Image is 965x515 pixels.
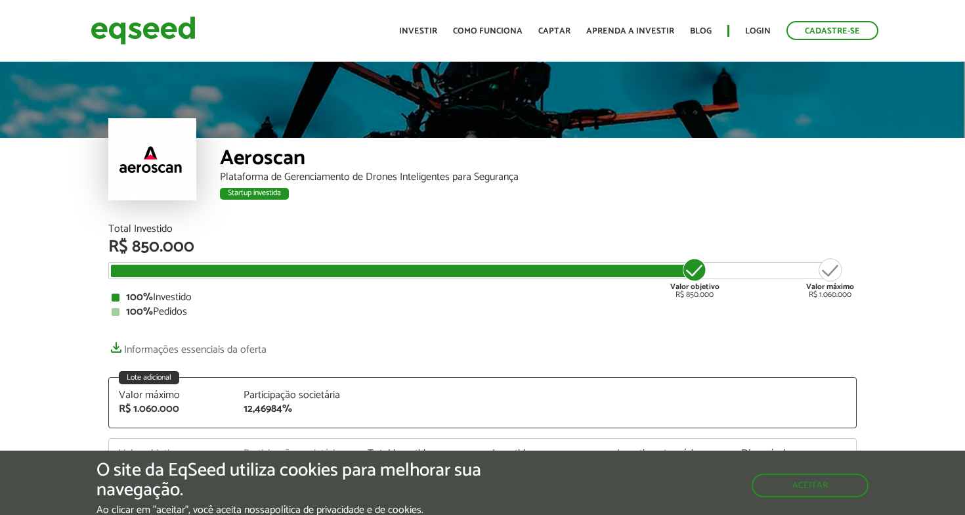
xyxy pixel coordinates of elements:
[220,148,857,172] div: Aeroscan
[244,449,349,459] div: Participação societária
[91,13,196,48] img: EqSeed
[538,27,570,35] a: Captar
[806,280,854,293] strong: Valor máximo
[119,371,179,384] div: Lote adicional
[492,449,597,459] div: Investidores
[112,307,853,317] div: Pedidos
[220,172,857,183] div: Plataforma de Gerenciamento de Drones Inteligentes para Segurança
[786,21,878,40] a: Cadastre-se
[108,224,857,235] div: Total Investido
[453,27,523,35] a: Como funciona
[399,27,437,35] a: Investir
[617,449,722,459] div: Investimento mínimo
[108,238,857,256] div: R$ 850.000
[670,280,719,293] strong: Valor objetivo
[119,449,224,459] div: Valor objetivo
[741,449,846,459] div: Disponível
[806,257,854,299] div: R$ 1.060.000
[112,292,853,303] div: Investido
[126,288,153,306] strong: 100%
[745,27,771,35] a: Login
[586,27,674,35] a: Aprenda a investir
[690,27,712,35] a: Blog
[126,303,153,321] strong: 100%
[119,404,224,414] div: R$ 1.060.000
[752,474,868,497] button: Aceitar
[220,188,289,200] div: Startup investida
[244,404,349,414] div: 12,46984%
[108,337,267,355] a: Informações essenciais da oferta
[119,390,224,401] div: Valor máximo
[368,449,473,459] div: Total investido
[670,257,719,299] div: R$ 850.000
[96,460,560,501] h5: O site da EqSeed utiliza cookies para melhorar sua navegação.
[244,390,349,401] div: Participação societária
